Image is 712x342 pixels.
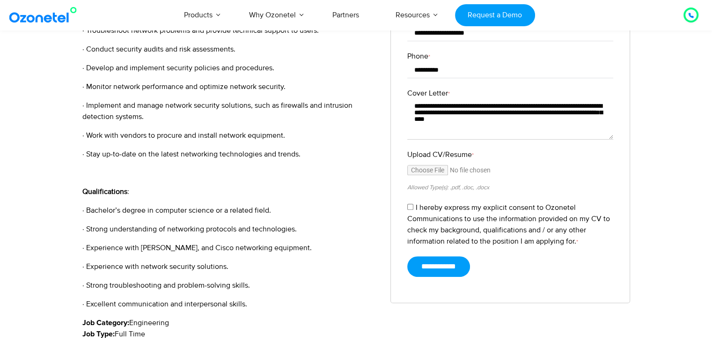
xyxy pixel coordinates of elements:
[82,330,115,338] strong: Job Type:
[82,298,377,310] p: · Excellent communication and interpersonal skills.
[82,319,129,327] strong: Job Category:
[82,261,377,272] p: · Experience with network security solutions.
[407,203,610,246] label: I hereby express my explicit consent to Ozonetel Communications to use the information provided o...
[82,205,377,216] p: · Bachelor’s degree in computer science or a related field.
[82,186,377,197] p: :
[82,44,377,55] p: · Conduct security audits and risk assessments.
[82,280,377,291] p: · Strong troubleshooting and problem-solving skills.
[407,88,613,99] label: Cover Letter
[82,100,377,122] p: · Implement and manage network security solutions, such as firewalls and intrusion detection syst...
[82,62,377,74] p: · Develop and implement security policies and procedures.
[82,223,377,235] p: · Strong understanding of networking protocols and technologies.
[82,187,127,196] b: Qualifications
[82,149,377,160] p: · Stay up-to-date on the latest networking technologies and trends.
[455,4,535,26] a: Request a Demo
[407,51,613,62] label: Phone
[82,25,377,36] p: · Troubleshoot network problems and provide technical support to users.
[82,242,377,253] p: · Experience with [PERSON_NAME], and Cisco networking equipment.
[407,184,489,191] small: Allowed Type(s): .pdf, .doc, .docx
[407,149,613,160] label: Upload CV/Resume
[82,130,377,141] p: · Work with vendors to procure and install network equipment.
[82,81,377,92] p: · Monitor network performance and optimize network security.
[129,318,169,327] span: Engineering
[115,329,145,339] span: Full Time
